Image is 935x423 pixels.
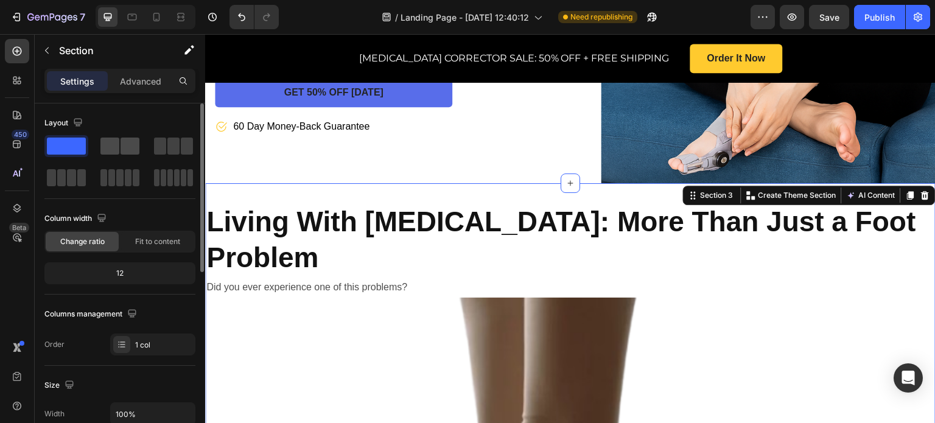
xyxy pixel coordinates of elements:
[44,306,139,323] div: Columns management
[47,265,193,282] div: 12
[639,154,693,169] button: AI Content
[120,75,161,88] p: Advanced
[493,156,531,167] div: Section 3
[9,223,29,232] div: Beta
[401,11,529,24] span: Landing Page - [DATE] 12:40:12
[44,408,65,419] div: Width
[135,340,192,351] div: 1 col
[854,5,905,29] button: Publish
[80,10,85,24] p: 7
[60,236,105,247] span: Change ratio
[44,377,77,394] div: Size
[5,5,91,29] button: 7
[135,236,180,247] span: Fit to content
[809,5,849,29] button: Save
[395,11,398,24] span: /
[570,12,632,23] span: Need republishing
[59,43,159,58] p: Section
[864,11,895,24] div: Publish
[894,363,923,393] div: Open Intercom Messenger
[44,339,65,350] div: Order
[12,130,29,139] div: 450
[60,75,94,88] p: Settings
[44,115,85,131] div: Layout
[44,211,109,227] div: Column width
[205,34,935,423] iframe: Design area
[553,156,631,167] p: Create Theme Section
[819,12,839,23] span: Save
[229,5,279,29] div: Undo/Redo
